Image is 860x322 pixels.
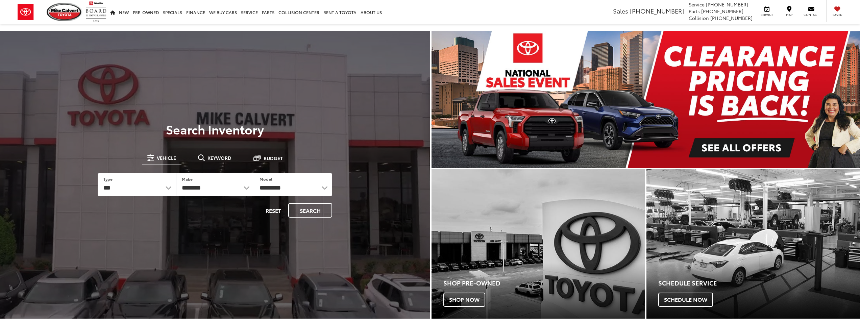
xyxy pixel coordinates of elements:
[710,15,753,21] span: [PHONE_NUMBER]
[804,13,819,17] span: Contact
[689,1,705,8] span: Service
[47,3,82,21] img: Mike Calvert Toyota
[103,176,113,182] label: Type
[830,13,845,17] span: Saved
[28,122,402,136] h3: Search Inventory
[701,8,743,15] span: [PHONE_NUMBER]
[288,203,332,218] button: Search
[443,293,485,307] span: Shop Now
[646,169,860,319] div: Toyota
[432,169,645,319] div: Toyota
[157,155,176,160] span: Vehicle
[260,176,272,182] label: Model
[689,8,700,15] span: Parts
[759,13,775,17] span: Service
[207,155,231,160] span: Keyword
[706,1,748,8] span: [PHONE_NUMBER]
[658,293,713,307] span: Schedule Now
[613,6,628,15] span: Sales
[443,280,645,287] h4: Shop Pre-Owned
[432,169,645,319] a: Shop Pre-Owned Shop Now
[782,13,796,17] span: Map
[646,169,860,319] a: Schedule Service Schedule Now
[658,280,860,287] h4: Schedule Service
[182,176,193,182] label: Make
[264,156,283,160] span: Budget
[260,203,287,218] button: Reset
[630,6,684,15] span: [PHONE_NUMBER]
[689,15,709,21] span: Collision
